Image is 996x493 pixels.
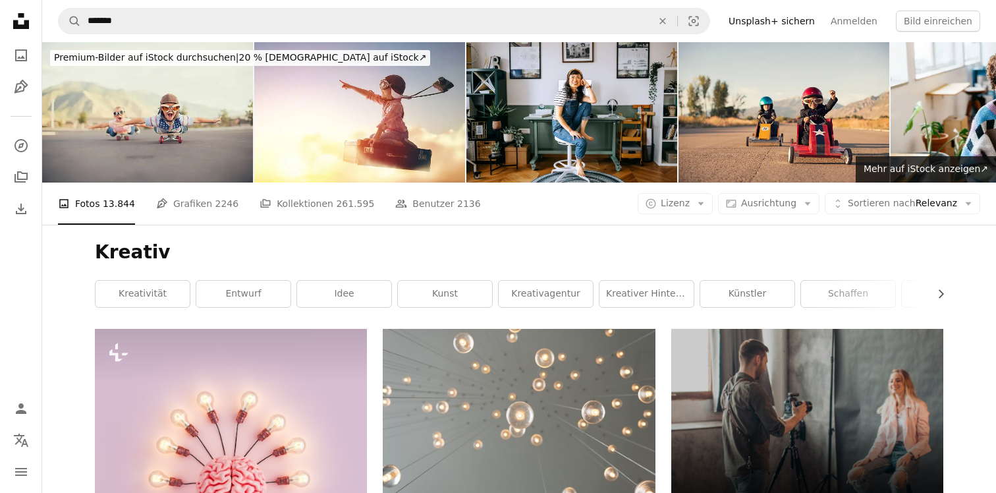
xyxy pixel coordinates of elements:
[395,183,480,225] a: Benutzer 2136
[823,11,885,32] a: Anmelden
[718,193,819,214] button: Ausrichtung
[848,197,957,210] span: Relevanz
[42,42,253,183] img: Junge Jungen und Mädchen Stellen Sie sich vor, dass Fliegen auf Skateboard
[42,42,438,74] a: Premium-Bilder auf iStock durchsuchen|20 % [DEMOGRAPHIC_DATA] auf iStock↗
[457,196,481,211] span: 2136
[638,193,713,214] button: Lizenz
[254,42,465,183] img: Träume reisen
[648,9,677,34] button: Löschen
[929,281,943,307] button: Liste nach rechts verschieben
[721,11,823,32] a: Unsplash+ sichern
[741,198,796,208] span: Ausrichtung
[215,196,238,211] span: 2246
[8,459,34,485] button: Menü
[801,281,895,307] a: schaffen
[678,9,709,34] button: Visuelle Suche
[678,42,889,183] img: Junge Business-Jungen in Anzügen Rennen Spielzeug-Autos
[864,163,988,174] span: Mehr auf iStock anzeigen ↗
[825,193,980,214] button: Sortieren nachRelevanz
[8,132,34,159] a: Entdecken
[700,281,794,307] a: Künstler
[196,281,290,307] a: Entwurf
[599,281,694,307] a: Kreativer Hintergrund
[383,413,655,425] a: Flachwinkelfotografie von Falllichtern
[8,164,34,190] a: Kollektionen
[260,183,374,225] a: Kollektionen 261.595
[8,196,34,222] a: Bisherige Downloads
[297,281,391,307] a: Idee
[59,9,81,34] button: Unsplash suchen
[54,52,239,63] span: Premium-Bilder auf iStock durchsuchen |
[95,241,943,264] h1: Kreativ
[54,52,426,63] span: 20 % [DEMOGRAPHIC_DATA] auf iStock ↗
[8,395,34,422] a: Anmelden / Registrieren
[398,281,492,307] a: Kunst
[856,156,996,183] a: Mehr auf iStock anzeigen↗
[661,198,690,208] span: Lizenz
[58,8,710,34] form: Finden Sie Bildmaterial auf der ganzen Webseite
[96,281,190,307] a: Kreativität
[8,427,34,453] button: Sprache
[466,42,677,183] img: Porträt einer fröhlichen, lässig gekleideten schönen Frau, die am Schreibtisch im Homeoffice sitzt
[95,459,367,471] a: Draufsicht auf ein Gehirn mit mehreren angeschlossenen und beleuchteten Glühbirnen. Konzept von B...
[8,74,34,100] a: Grafiken
[848,198,916,208] span: Sortieren nach
[499,281,593,307] a: Kreativagentur
[896,11,980,32] button: Bild einreichen
[8,42,34,69] a: Fotos
[156,183,238,225] a: Grafiken 2246
[902,281,996,307] a: Farbe
[336,196,374,211] span: 261.595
